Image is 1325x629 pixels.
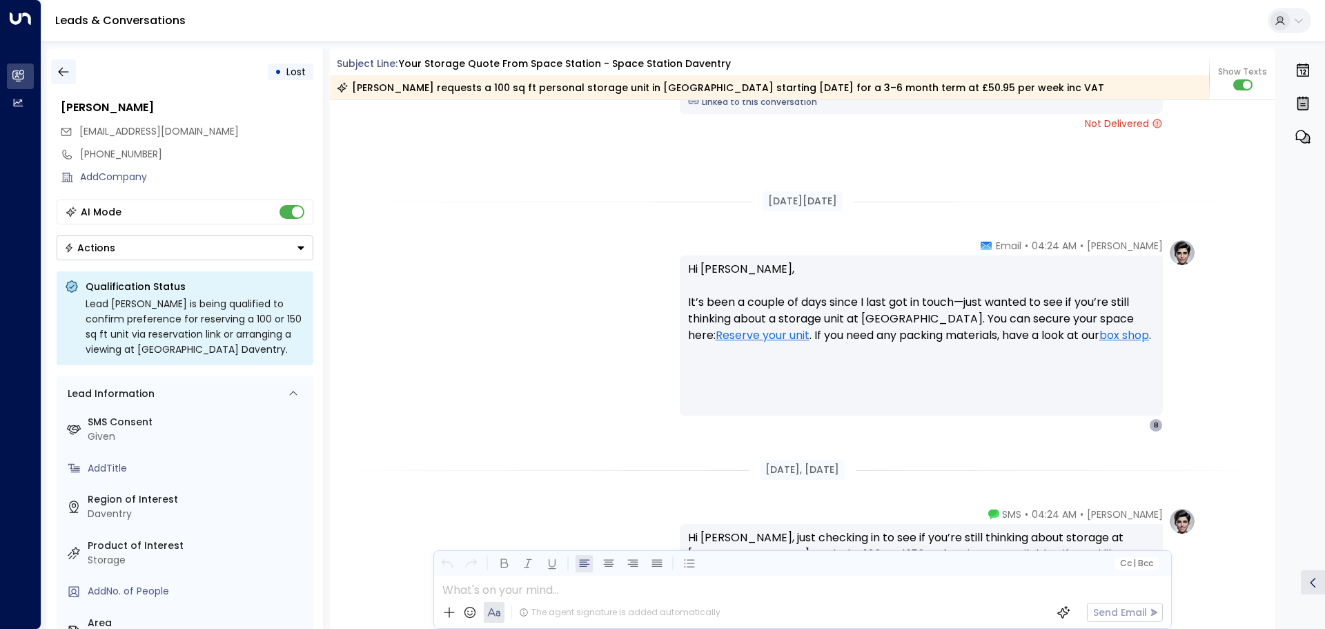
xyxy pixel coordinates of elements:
[88,492,308,507] label: Region of Interest
[1087,239,1163,253] span: [PERSON_NAME]
[79,124,239,139] span: boa-stops.8l@icloud.com
[1119,559,1152,568] span: Cc Bcc
[763,191,843,211] div: [DATE][DATE]
[688,96,1155,108] a: Linked to this conversation
[57,235,313,260] button: Actions
[80,170,313,184] div: AddCompany
[1025,239,1028,253] span: •
[1168,239,1196,267] img: profile-logo.png
[79,124,239,138] span: [EMAIL_ADDRESS][DOMAIN_NAME]
[716,327,809,344] a: Reserve your unit
[1032,507,1077,521] span: 04:24 AM
[88,553,308,568] div: Storage
[86,280,305,293] p: Qualification Status
[1218,66,1267,78] span: Show Texts
[61,99,313,116] div: [PERSON_NAME]
[1149,418,1163,432] div: B
[88,539,308,553] label: Product of Interest
[688,261,1155,360] p: Hi [PERSON_NAME], It’s been a couple of days since I last got in touch—just wanted to see if you’...
[57,235,313,260] div: Button group with a nested menu
[1080,239,1083,253] span: •
[63,387,155,401] div: Lead Information
[760,460,845,480] div: [DATE], [DATE]
[1032,239,1077,253] span: 04:24 AM
[519,606,720,619] div: The agent signature is added automatically
[1025,507,1028,521] span: •
[88,584,308,599] div: AddNo. of People
[337,81,1104,95] div: [PERSON_NAME] requests a 100 sq ft personal storage unit in [GEOGRAPHIC_DATA] starting [DATE] for...
[1099,327,1149,344] a: box shop
[438,555,455,572] button: Undo
[462,555,480,572] button: Redo
[337,57,397,70] span: Subject Line:
[1002,507,1021,521] span: SMS
[88,461,308,476] div: AddTitle
[688,530,1155,596] div: Hi [PERSON_NAME], just checking in to see if you’re still thinking about storage at [GEOGRAPHIC_D...
[1080,507,1083,521] span: •
[1114,557,1158,570] button: Cc|Bcc
[86,296,305,357] div: Lead [PERSON_NAME] is being qualified to confirm preference for reserving a 100 or 150 sq ft unit...
[996,239,1021,253] span: Email
[275,59,282,84] div: •
[88,429,308,444] div: Given
[80,147,313,162] div: [PHONE_NUMBER]
[286,65,306,79] span: Lost
[1085,117,1163,130] span: Not Delivered
[1133,559,1136,568] span: |
[81,205,121,219] div: AI Mode
[1087,507,1163,521] span: [PERSON_NAME]
[64,242,115,254] div: Actions
[1168,507,1196,535] img: profile-logo.png
[399,57,731,71] div: Your storage quote from Space Station - Space Station Daventry
[88,507,308,521] div: Daventry
[55,12,186,28] a: Leads & Conversations
[88,415,308,429] label: SMS Consent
